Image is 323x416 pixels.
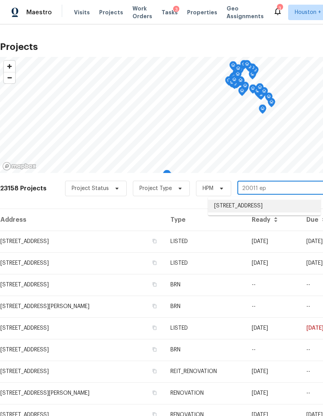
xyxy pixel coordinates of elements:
[72,185,109,192] span: Project Status
[139,185,172,192] span: Project Type
[246,252,300,274] td: [DATE]
[243,60,251,72] div: Map marker
[4,61,15,72] button: Zoom in
[173,6,179,14] div: 3
[246,382,300,404] td: [DATE]
[164,296,246,317] td: BRN
[151,259,158,266] button: Copy Address
[246,339,300,361] td: --
[203,185,213,192] span: HPM
[151,238,158,245] button: Copy Address
[164,382,246,404] td: RENOVATION
[237,76,244,88] div: Map marker
[228,78,236,90] div: Map marker
[225,76,233,88] div: Map marker
[208,200,321,212] li: [STREET_ADDRESS]
[277,5,282,12] div: 3
[246,274,300,296] td: --
[246,209,300,231] th: Ready
[164,252,246,274] td: LISTED
[132,5,152,20] span: Work Orders
[249,84,257,96] div: Map marker
[74,9,90,16] span: Visits
[238,87,246,99] div: Map marker
[164,317,246,339] td: LISTED
[151,389,158,396] button: Copy Address
[164,339,246,361] td: BRN
[230,75,238,87] div: Map marker
[246,231,300,252] td: [DATE]
[256,83,264,95] div: Map marker
[254,87,261,99] div: Map marker
[2,162,36,171] a: Mapbox homepage
[4,72,15,83] button: Zoom out
[234,70,242,82] div: Map marker
[240,60,248,72] div: Map marker
[265,92,273,104] div: Map marker
[161,10,178,15] span: Tasks
[230,73,238,85] div: Map marker
[99,9,123,16] span: Projects
[151,281,158,288] button: Copy Address
[164,361,246,382] td: REIT_RENOVATION
[162,171,170,183] div: Map marker
[259,104,266,116] div: Map marker
[234,64,242,76] div: Map marker
[164,209,246,231] th: Type
[246,296,300,317] td: --
[246,361,300,382] td: [DATE]
[229,61,237,73] div: Map marker
[163,170,171,182] div: Map marker
[187,9,217,16] span: Properties
[164,231,246,252] td: LISTED
[227,5,264,20] span: Geo Assignments
[260,87,268,99] div: Map marker
[26,9,52,16] span: Maestro
[241,82,249,94] div: Map marker
[164,274,246,296] td: BRN
[151,346,158,353] button: Copy Address
[246,317,300,339] td: [DATE]
[229,74,237,86] div: Map marker
[151,368,158,375] button: Copy Address
[151,303,158,310] button: Copy Address
[249,70,256,82] div: Map marker
[151,324,158,331] button: Copy Address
